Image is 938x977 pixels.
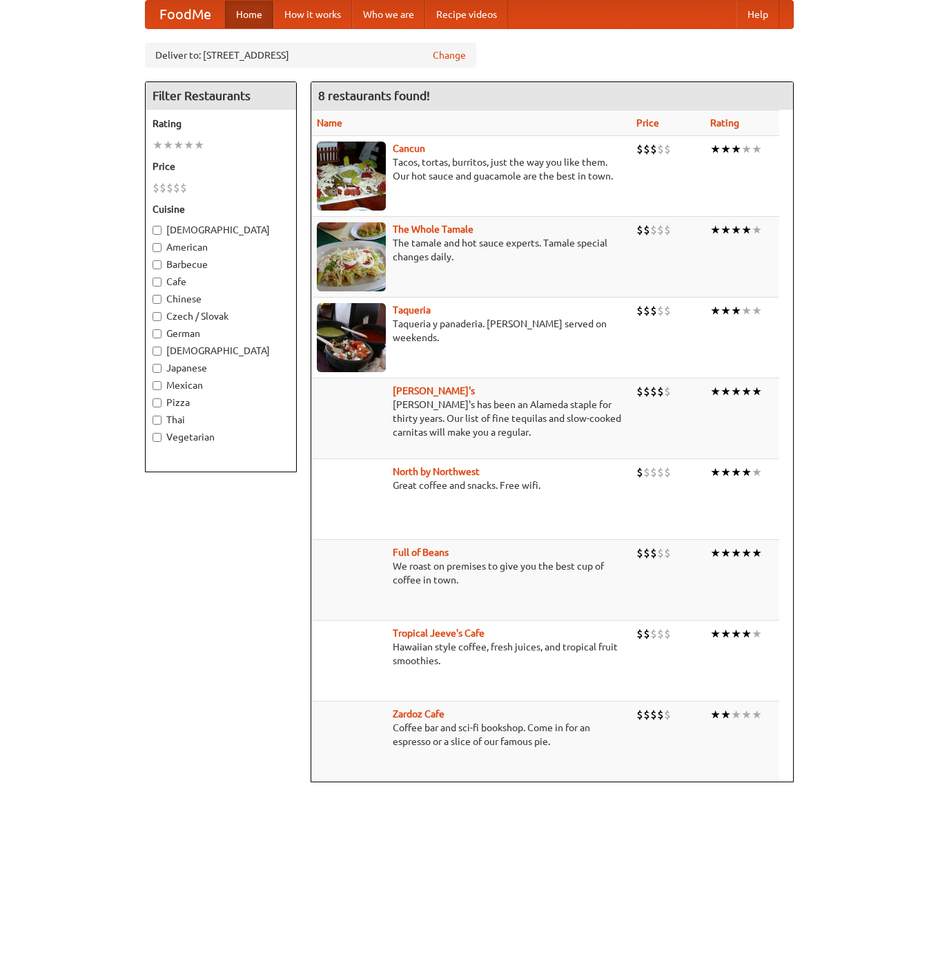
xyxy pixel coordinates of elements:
li: $ [664,626,671,641]
li: $ [657,303,664,318]
a: Zardoz Cafe [393,708,444,719]
li: ★ [741,545,752,561]
a: Name [317,117,342,128]
h5: Price [153,159,289,173]
li: ★ [184,137,194,153]
li: $ [650,626,657,641]
li: ★ [752,626,762,641]
li: ★ [752,384,762,399]
label: German [153,327,289,340]
li: ★ [741,384,752,399]
li: $ [643,545,650,561]
li: $ [643,384,650,399]
li: ★ [741,465,752,480]
div: Deliver to: [STREET_ADDRESS] [145,43,476,68]
b: Cancun [393,143,425,154]
p: [PERSON_NAME]'s has been an Alameda staple for thirty years. Our list of fine tequilas and slow-c... [317,398,625,439]
li: $ [650,384,657,399]
input: Japanese [153,364,162,373]
img: jeeves.jpg [317,626,386,695]
input: Thai [153,416,162,425]
li: $ [664,545,671,561]
li: $ [657,384,664,399]
li: $ [636,545,643,561]
input: American [153,243,162,252]
li: ★ [721,465,731,480]
li: $ [173,180,180,195]
li: $ [166,180,173,195]
a: The Whole Tamale [393,224,473,235]
li: ★ [731,626,741,641]
li: ★ [731,707,741,722]
li: $ [643,303,650,318]
a: Full of Beans [393,547,449,558]
li: ★ [752,142,762,157]
label: Japanese [153,361,289,375]
li: ★ [731,384,741,399]
input: Vegetarian [153,433,162,442]
b: [PERSON_NAME]'s [393,385,475,396]
label: Czech / Slovak [153,309,289,323]
li: ★ [731,545,741,561]
li: ★ [752,707,762,722]
h5: Cuisine [153,202,289,216]
li: ★ [710,303,721,318]
li: ★ [710,545,721,561]
label: Barbecue [153,258,289,271]
p: Great coffee and snacks. Free wifi. [317,478,625,492]
a: Tropical Jeeve's Cafe [393,628,485,639]
p: The tamale and hot sauce experts. Tamale special changes daily. [317,236,625,264]
p: Coffee bar and sci-fi bookshop. Come in for an espresso or a slice of our famous pie. [317,721,625,748]
li: ★ [721,303,731,318]
img: beans.jpg [317,545,386,615]
li: $ [664,384,671,399]
li: $ [159,180,166,195]
li: ★ [752,545,762,561]
label: Vegetarian [153,430,289,444]
li: $ [664,303,671,318]
input: [DEMOGRAPHIC_DATA] [153,347,162,356]
li: ★ [752,465,762,480]
li: $ [153,180,159,195]
a: Home [225,1,273,28]
a: Who we are [352,1,425,28]
input: Mexican [153,381,162,390]
li: $ [650,465,657,480]
p: Hawaiian style coffee, fresh juices, and tropical fruit smoothies. [317,640,625,668]
li: $ [664,222,671,238]
li: ★ [741,222,752,238]
li: ★ [721,545,731,561]
a: How it works [273,1,352,28]
li: $ [664,707,671,722]
li: $ [643,626,650,641]
li: ★ [721,626,731,641]
a: Rating [710,117,739,128]
li: ★ [710,222,721,238]
li: $ [657,222,664,238]
li: ★ [752,303,762,318]
li: ★ [710,465,721,480]
li: ★ [741,707,752,722]
input: Chinese [153,295,162,304]
label: Chinese [153,292,289,306]
li: $ [657,626,664,641]
li: ★ [731,303,741,318]
li: ★ [741,142,752,157]
li: ★ [721,384,731,399]
li: ★ [731,142,741,157]
b: Taqueria [393,304,431,316]
a: North by Northwest [393,466,480,477]
label: Mexican [153,378,289,392]
li: $ [657,465,664,480]
label: [DEMOGRAPHIC_DATA] [153,344,289,358]
li: ★ [194,137,204,153]
li: ★ [710,384,721,399]
li: ★ [741,626,752,641]
li: $ [636,303,643,318]
li: $ [650,545,657,561]
img: zardoz.jpg [317,707,386,776]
